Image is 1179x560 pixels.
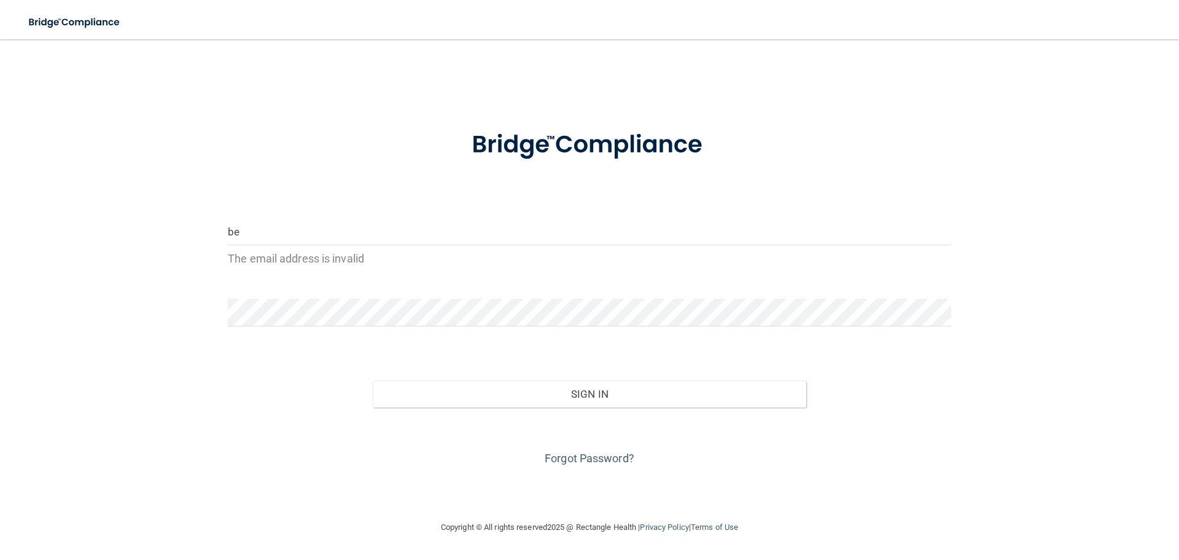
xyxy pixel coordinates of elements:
p: The email address is invalid [228,248,951,269]
a: Forgot Password? [545,452,634,465]
img: bridge_compliance_login_screen.278c3ca4.svg [446,113,733,177]
a: Terms of Use [691,523,738,532]
a: Privacy Policy [640,523,688,532]
button: Sign In [373,381,807,408]
img: bridge_compliance_login_screen.278c3ca4.svg [18,10,131,35]
div: Copyright © All rights reserved 2025 @ Rectangle Health | | [365,508,814,547]
input: Email [228,218,951,245]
